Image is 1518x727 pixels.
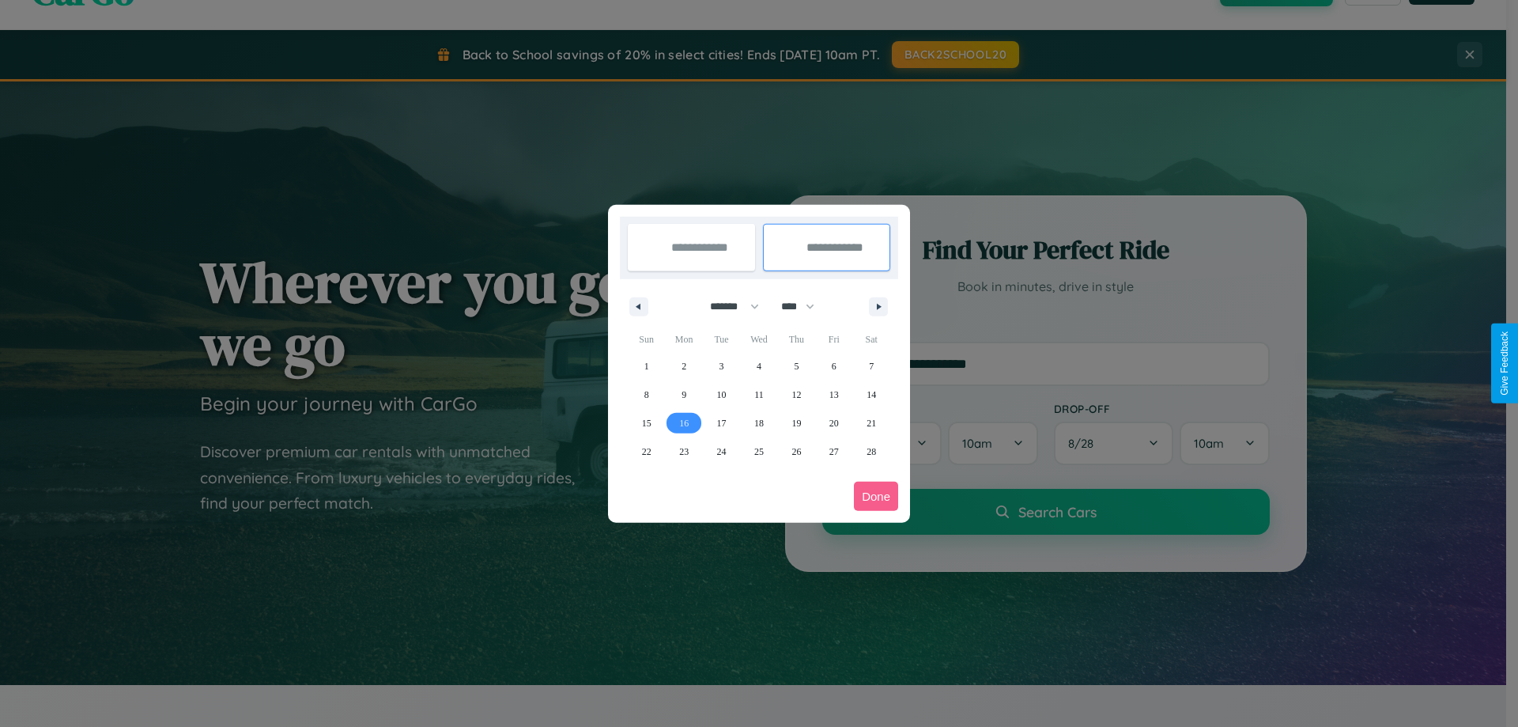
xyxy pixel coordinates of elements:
[644,381,649,409] span: 8
[815,381,852,409] button: 13
[829,381,839,409] span: 13
[867,381,876,409] span: 14
[832,352,836,381] span: 6
[754,381,764,409] span: 11
[719,352,724,381] span: 3
[853,352,890,381] button: 7
[853,381,890,409] button: 14
[703,381,740,409] button: 10
[642,409,651,437] span: 15
[679,409,689,437] span: 16
[628,327,665,352] span: Sun
[740,352,777,381] button: 4
[778,381,815,409] button: 12
[665,381,702,409] button: 9
[853,409,890,437] button: 21
[754,437,764,466] span: 25
[867,409,876,437] span: 21
[682,352,686,381] span: 2
[703,352,740,381] button: 3
[628,352,665,381] button: 1
[628,437,665,466] button: 22
[740,409,777,437] button: 18
[778,437,815,466] button: 26
[703,327,740,352] span: Tue
[717,437,727,466] span: 24
[778,409,815,437] button: 19
[665,437,702,466] button: 23
[757,352,761,381] span: 4
[791,437,801,466] span: 26
[717,381,727,409] span: 10
[791,409,801,437] span: 19
[853,327,890,352] span: Sat
[854,482,898,511] button: Done
[628,409,665,437] button: 15
[794,352,799,381] span: 5
[1499,331,1510,396] div: Give Feedback
[829,409,839,437] span: 20
[829,437,839,466] span: 27
[867,437,876,466] span: 28
[703,409,740,437] button: 17
[665,352,702,381] button: 2
[682,381,686,409] span: 9
[740,327,777,352] span: Wed
[740,381,777,409] button: 11
[815,327,852,352] span: Fri
[703,437,740,466] button: 24
[853,437,890,466] button: 28
[644,352,649,381] span: 1
[778,352,815,381] button: 5
[815,409,852,437] button: 20
[778,327,815,352] span: Thu
[665,409,702,437] button: 16
[665,327,702,352] span: Mon
[740,437,777,466] button: 25
[815,352,852,381] button: 6
[754,409,764,437] span: 18
[642,437,651,466] span: 22
[815,437,852,466] button: 27
[679,437,689,466] span: 23
[869,352,874,381] span: 7
[717,409,727,437] span: 17
[628,381,665,409] button: 8
[791,381,801,409] span: 12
